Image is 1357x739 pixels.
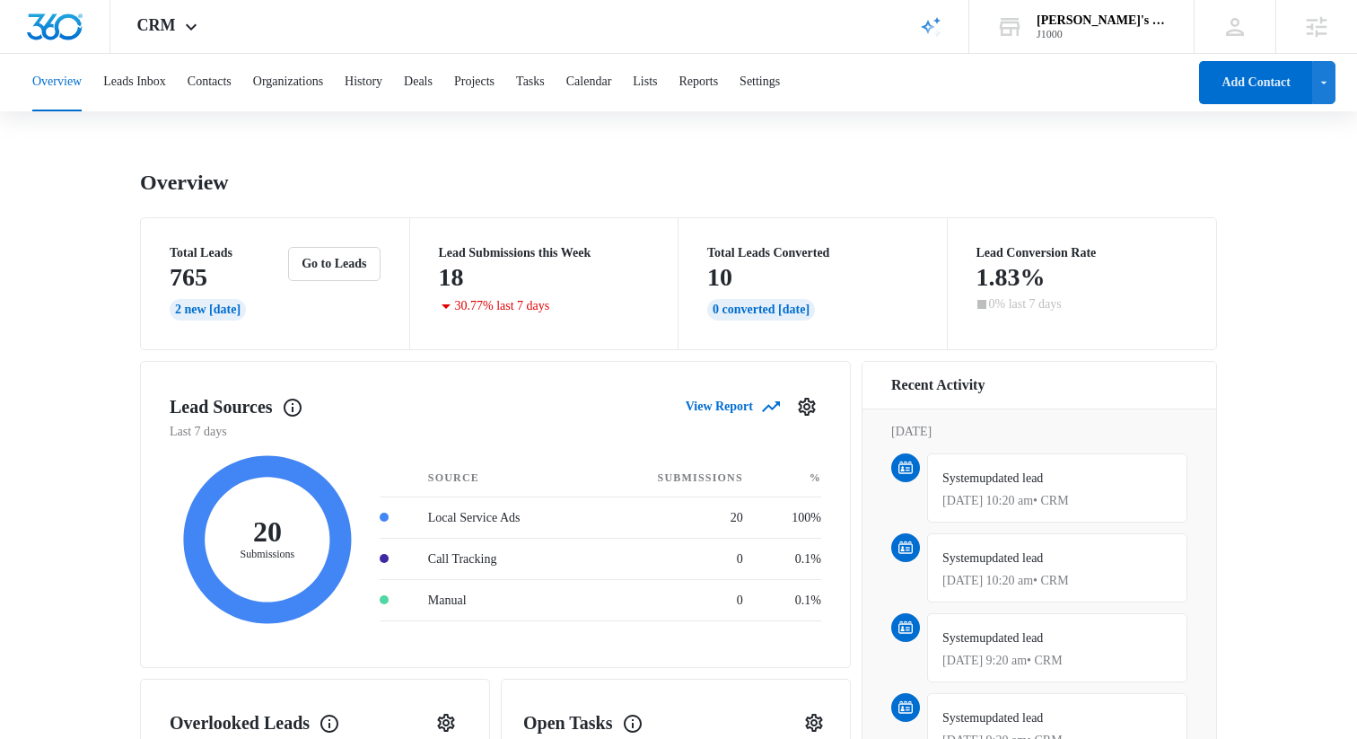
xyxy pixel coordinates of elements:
[414,497,591,539] td: Local Service Ads
[439,263,464,292] p: 18
[288,257,380,270] a: Go to Leads
[345,54,382,111] button: History
[566,54,612,111] button: Calendar
[170,263,207,292] p: 765
[1037,28,1168,40] div: account id
[679,54,719,111] button: Reports
[170,299,246,321] div: 2 New [DATE]
[591,580,757,621] td: 0
[740,54,780,111] button: Settings
[523,709,643,736] h1: Open Tasks
[591,459,757,497] th: Submissions
[979,551,1043,565] span: updated lead
[942,471,979,485] span: System
[288,247,380,281] button: Go to Leads
[989,298,1062,311] p: 0% last 7 days
[103,54,166,111] button: Leads Inbox
[891,374,985,396] h6: Recent Activity
[707,263,732,292] p: 10
[591,539,757,580] td: 0
[1037,13,1168,28] div: account name
[455,300,550,312] p: 30.77% last 7 days
[757,459,821,497] th: %
[942,711,979,725] span: System
[591,497,757,539] td: 20
[707,299,815,321] div: 0 Converted [DATE]
[170,709,340,736] h1: Overlooked Leads
[414,580,591,621] td: Manual
[454,54,495,111] button: Projects
[757,539,821,580] td: 0.1%
[188,54,232,111] button: Contacts
[32,54,82,111] button: Overview
[942,551,979,565] span: System
[686,391,778,422] button: View Report
[942,495,1172,507] p: [DATE] 10:20 am • CRM
[979,631,1043,645] span: updated lead
[253,54,323,111] button: Organizations
[170,247,285,260] p: Total Leads
[707,247,918,260] p: Total Leads Converted
[976,263,1046,292] p: 1.83%
[800,708,828,737] button: Settings
[942,655,1172,667] p: [DATE] 9:20 am • CRM
[979,711,1043,725] span: updated lead
[979,471,1043,485] span: updated lead
[942,575,1172,587] p: [DATE] 10:20 am • CRM
[942,631,979,645] span: System
[414,539,591,580] td: Call Tracking
[137,16,176,35] span: CRM
[976,247,1188,260] p: Lead Conversion Rate
[757,580,821,621] td: 0.1%
[891,422,1187,441] p: [DATE]
[633,54,657,111] button: Lists
[516,54,545,111] button: Tasks
[432,708,460,737] button: Settings
[792,392,821,421] button: Settings
[140,169,229,196] h1: Overview
[439,247,650,260] p: Lead Submissions this Week
[170,393,303,420] h1: Lead Sources
[414,459,591,497] th: Source
[404,54,433,111] button: Deals
[170,422,821,441] p: Last 7 days
[757,497,821,539] td: 100%
[1199,61,1312,104] button: Add Contact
